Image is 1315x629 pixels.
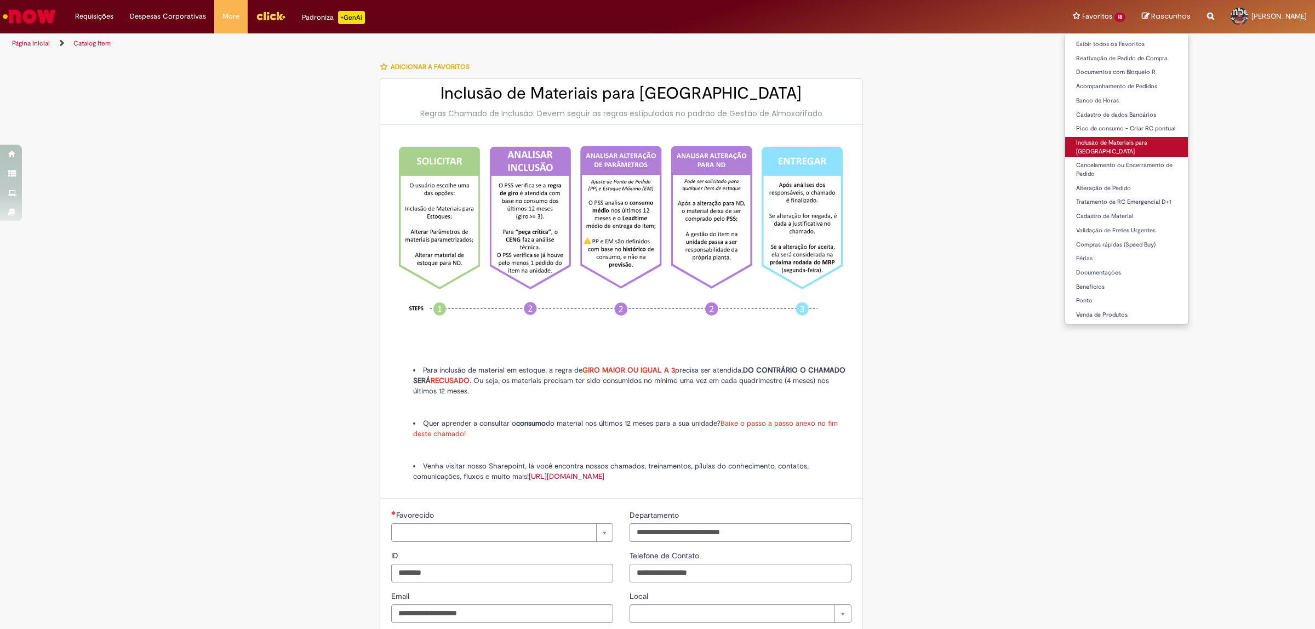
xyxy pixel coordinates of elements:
a: Compras rápidas (Speed Buy) [1065,239,1188,251]
span: Telefone de Contato [630,551,701,561]
a: Pico de consumo - Criar RC pontual [1065,123,1188,135]
span: Necessários - Favorecido [396,510,436,520]
input: ID [391,564,613,582]
img: click_logo_yellow_360x200.png [256,8,285,24]
a: Venda de Produtos [1065,309,1188,321]
span: Local [630,591,650,601]
span: Departamento [630,510,681,520]
span: Baixe o passo a passo anexo no fim deste chamado! [413,419,838,438]
a: Limpar campo Favorecido [391,523,613,542]
a: Cancelamento ou Encerramento de Pedido [1065,159,1188,180]
span: [PERSON_NAME] [1251,12,1307,21]
div: Regras Chamado de Inclusão: Devem seguir as regras estipuladas no padrão de Gestão de Almoxarifado [391,108,851,119]
a: Catalog Item [73,39,111,48]
span: Requisições [75,11,113,22]
a: Exibir todos os Favoritos [1065,38,1188,50]
li: Venha visitar nosso Sharepoint, lá você encontra nossos chamados, treinamentos, pílulas do conhec... [413,461,851,482]
li: Para inclusão de material em estoque, a regra de precisa ser atendida, . Ou seja, os materiais pr... [413,365,851,396]
span: Despesas Corporativas [130,11,206,22]
a: Validação de Fretes Urgentes [1065,225,1188,237]
span: Favoritos [1082,11,1112,22]
button: Adicionar a Favoritos [380,55,476,78]
span: RECUSADO [431,376,470,385]
p: +GenAi [338,11,365,24]
li: Quer aprender a consultar o do material nos últimos 12 meses para a sua unidade? [413,418,851,439]
a: Cadastro de dados Bancários [1065,109,1188,121]
strong: consumo [516,419,546,428]
a: Rascunhos [1142,12,1191,22]
span: Necessários [391,511,396,515]
a: Tratamento de RC Emergencial D+1 [1065,196,1188,208]
h2: Inclusão de Materiais para [GEOGRAPHIC_DATA] [391,84,851,102]
span: Adicionar a Favoritos [391,62,470,71]
a: Cadastro de Material [1065,210,1188,222]
span: 18 [1114,13,1125,22]
a: Banco de Horas [1065,95,1188,107]
input: Telefone de Contato [630,564,851,582]
a: Página inicial [12,39,50,48]
strong: DO CONTRÁRIO O CHAMADO SERÁ [413,365,845,385]
a: [URL][DOMAIN_NAME] [529,472,604,481]
a: Documentos com Bloqueio R [1065,66,1188,78]
ul: Favoritos [1065,33,1188,324]
a: Documentações [1065,267,1188,279]
a: Inclusão de Materiais para [GEOGRAPHIC_DATA] [1065,137,1188,157]
ul: Trilhas de página [8,33,868,54]
a: Reativação de Pedido de Compra [1065,53,1188,65]
input: Departamento [630,523,851,542]
img: ServiceNow [1,5,58,27]
span: ID [391,551,401,561]
a: Férias [1065,253,1188,265]
a: Limpar campo Local [630,604,851,623]
strong: GIRO MAIOR OU IGUAL A 3 [582,365,675,375]
span: More [222,11,239,22]
a: Alteração de Pedido [1065,182,1188,195]
a: Ponto [1065,295,1188,307]
span: Rascunhos [1151,11,1191,21]
span: Email [391,591,411,601]
a: Acompanhamento de Pedidos [1065,81,1188,93]
a: Benefícios [1065,281,1188,293]
div: Padroniza [302,11,365,24]
input: Email [391,604,613,623]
